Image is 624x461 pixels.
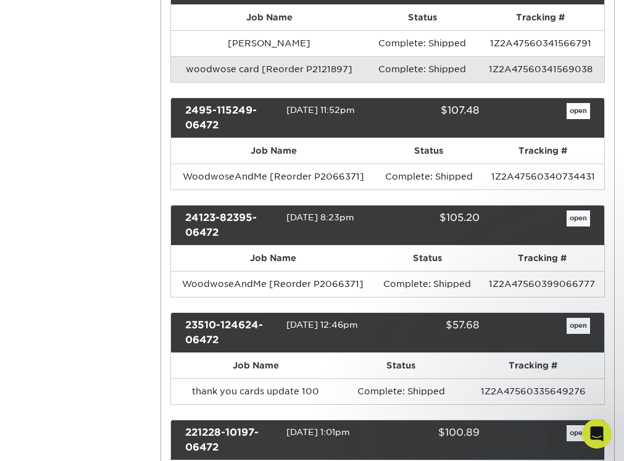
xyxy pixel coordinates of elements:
td: Complete: Shipped [341,378,462,404]
div: 2495-115249-06472 [176,103,286,133]
td: 1Z2A47560341569038 [477,56,604,82]
div: $105.20 [378,210,489,240]
th: Job Name [171,246,375,271]
span: [DATE] 1:01pm [286,427,350,437]
th: Tracking # [462,353,604,378]
td: [PERSON_NAME] [171,30,367,56]
td: 1Z2A47560341566791 [477,30,604,56]
div: $107.48 [378,103,489,133]
td: 1Z2A47560335649276 [462,378,604,404]
th: Status [375,246,480,271]
td: Complete: Shipped [367,56,477,82]
td: thank you cards update 100 [171,378,340,404]
span: [DATE] 8:23pm [286,212,354,222]
td: 1Z2A47560399066777 [480,271,604,297]
td: Complete: Shipped [367,30,477,56]
div: 23510-124624-06472 [176,318,286,347]
th: Tracking # [477,5,604,30]
td: 1Z2A47560340734431 [481,164,604,189]
a: open [567,210,590,226]
a: open [567,103,590,119]
a: open [567,425,590,441]
iframe: Intercom live chat [582,419,612,449]
div: $57.68 [378,318,489,347]
a: open [567,318,590,334]
th: Job Name [171,5,367,30]
th: Status [376,138,481,164]
td: WoodwoseAndMe [Reorder P2066371] [171,271,375,297]
span: [DATE] 12:46pm [286,320,358,330]
div: 24123-82395-06472 [176,210,286,240]
th: Status [341,353,462,378]
td: woodwose card [Reorder P2121897] [171,56,367,82]
th: Job Name [171,353,340,378]
th: Status [367,5,477,30]
th: Tracking # [480,246,604,271]
div: 221228-10197-06472 [176,425,286,455]
div: $100.89 [378,425,489,455]
td: Complete: Shipped [375,271,480,297]
th: Job Name [171,138,376,164]
td: WoodwoseAndMe [Reorder P2066371] [171,164,376,189]
td: Complete: Shipped [376,164,481,189]
th: Tracking # [481,138,604,164]
span: [DATE] 11:52pm [286,105,355,115]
